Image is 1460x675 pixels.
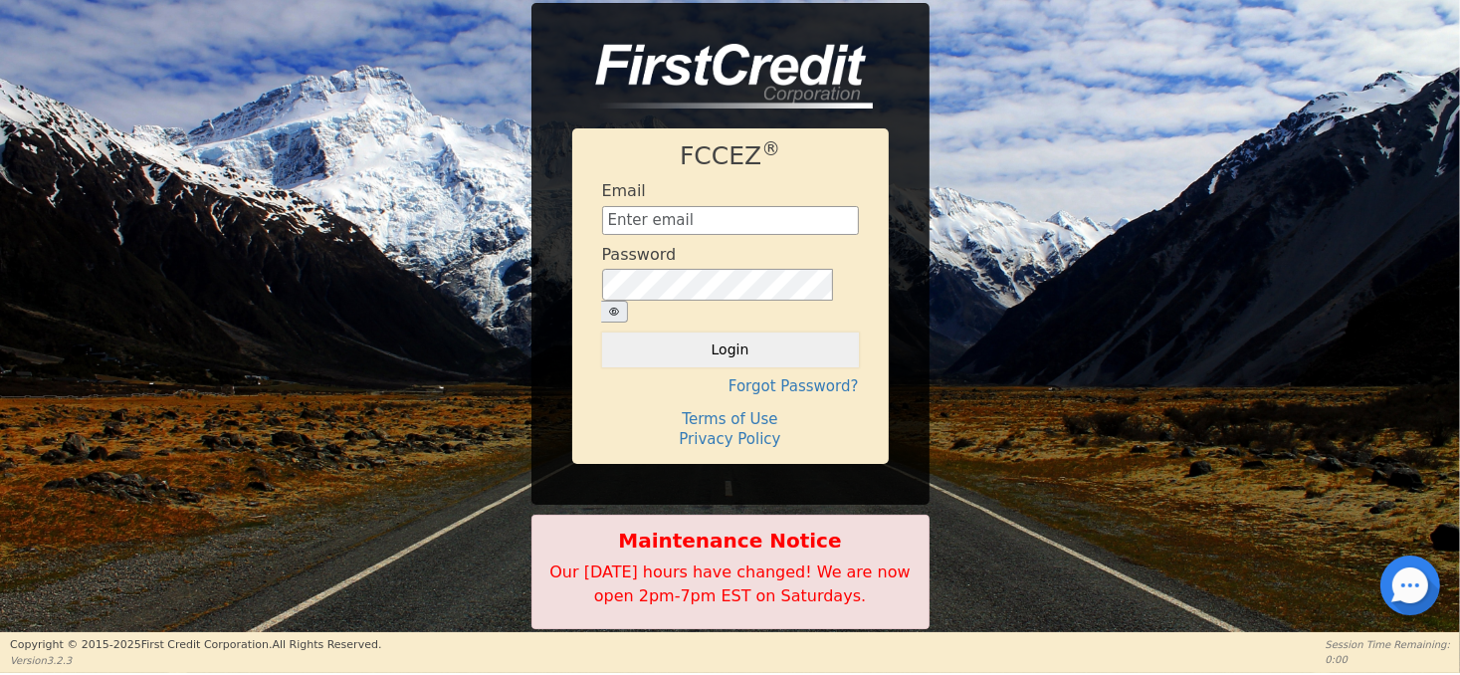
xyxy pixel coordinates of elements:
p: 0:00 [1326,652,1450,667]
img: logo-CMu_cnol.png [572,44,873,110]
h4: Privacy Policy [602,430,859,448]
input: password [602,269,834,301]
h4: Email [602,181,646,200]
h4: Forgot Password? [602,377,859,395]
h4: Password [602,245,677,264]
input: Enter email [602,206,859,236]
p: Version 3.2.3 [10,653,381,668]
h4: Terms of Use [602,410,859,428]
h1: FCCEZ [602,141,859,171]
p: Copyright © 2015- 2025 First Credit Corporation. [10,637,381,654]
button: Login [602,333,859,366]
span: All Rights Reserved. [272,638,381,651]
span: Our [DATE] hours have changed! We are now open 2pm-7pm EST on Saturdays. [549,562,910,605]
p: Session Time Remaining: [1326,637,1450,652]
b: Maintenance Notice [542,526,919,556]
sup: ® [761,138,780,159]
